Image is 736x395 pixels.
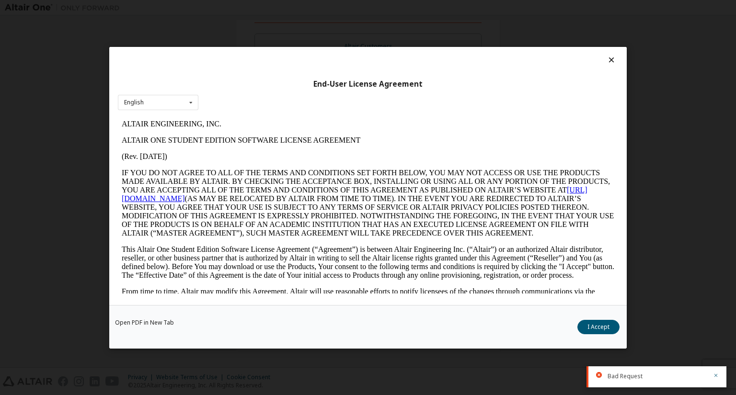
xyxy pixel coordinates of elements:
a: [URL][DOMAIN_NAME] [4,70,470,87]
p: IF YOU DO NOT AGREE TO ALL OF THE TERMS AND CONDITIONS SET FORTH BELOW, YOU MAY NOT ACCESS OR USE... [4,53,496,122]
div: End-User License Agreement [118,79,618,89]
span: Bad Request [608,372,643,380]
div: English [124,100,144,105]
p: ALTAIR ONE STUDENT EDITION SOFTWARE LICENSE AGREEMENT [4,20,496,29]
p: From time to time, Altair may modify this Agreement. Altair will use reasonable efforts to notify... [4,171,496,189]
p: This Altair One Student Edition Software License Agreement (“Agreement”) is between Altair Engine... [4,129,496,164]
a: Open PDF in New Tab [115,319,174,325]
p: (Rev. [DATE]) [4,36,496,45]
p: ALTAIR ENGINEERING, INC. [4,4,496,12]
button: I Accept [577,319,620,334]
